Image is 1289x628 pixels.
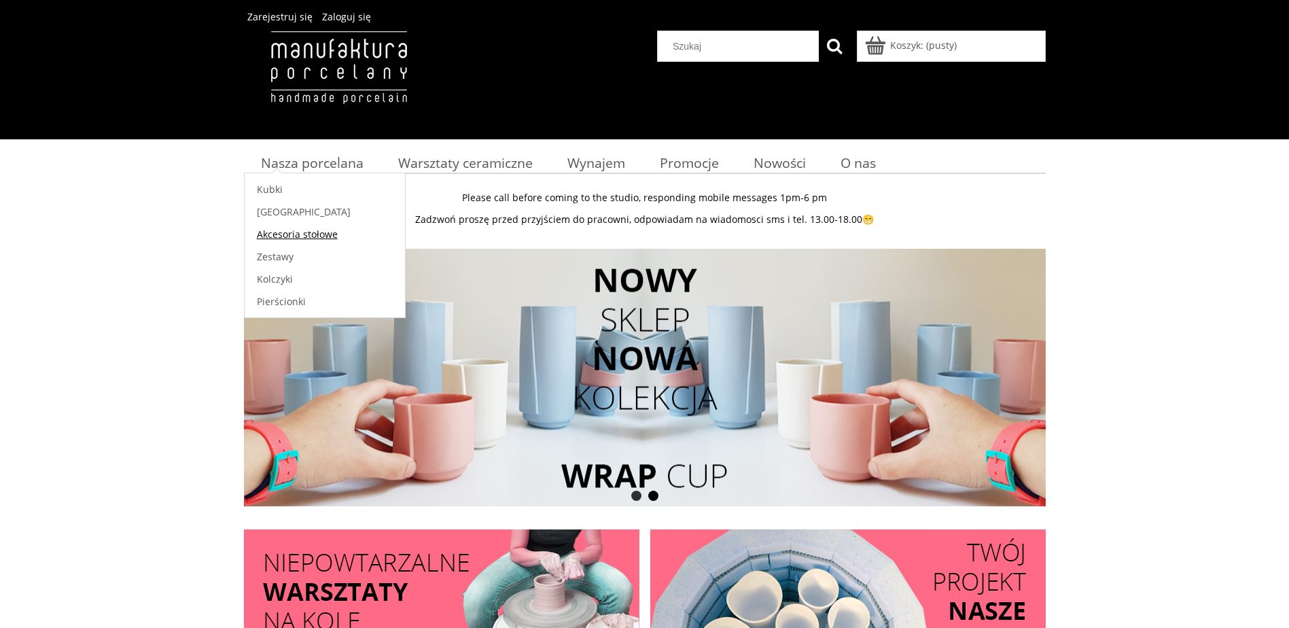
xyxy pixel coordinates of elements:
[736,150,823,176] a: Nowości
[261,154,364,172] span: Nasza porcelana
[244,192,1046,204] p: Please call before coming to the studio, responding mobile messages 1pm-6 pm
[322,10,371,23] a: Zaloguj się
[381,150,550,176] a: Warsztaty ceramiczne
[247,10,313,23] a: Zarejestruj się
[398,154,533,172] span: Warsztaty ceramiczne
[567,154,625,172] span: Wynajem
[890,39,923,52] span: Koszyk:
[244,213,1046,226] p: Zadzwoń proszę przed przyjściem do pracowni, odpowiadam na wiadomosci sms i tel. 13.00-18.00😁
[244,150,381,176] a: Nasza porcelana
[819,31,850,62] button: Szukaj
[926,39,957,52] b: (pusty)
[244,31,434,133] img: Manufaktura Porcelany
[841,154,876,172] span: O nas
[550,150,642,176] a: Wynajem
[663,31,819,61] input: Szukaj w sklepie
[754,154,806,172] span: Nowości
[642,150,736,176] a: Promocje
[823,150,893,176] a: O nas
[660,154,719,172] span: Promocje
[867,39,957,52] a: Produkty w koszyku 0. Przejdź do koszyka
